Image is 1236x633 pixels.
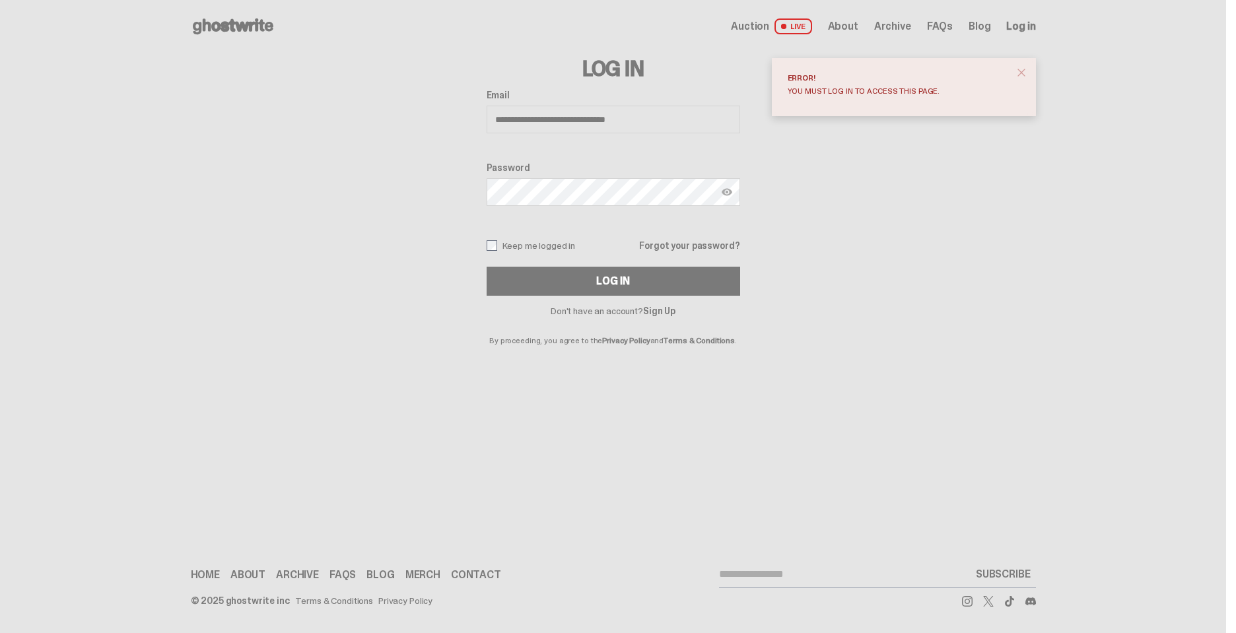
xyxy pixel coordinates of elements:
[487,162,740,173] label: Password
[487,58,740,79] h3: Log In
[487,267,740,296] button: Log In
[664,335,735,346] a: Terms & Conditions
[191,570,220,580] a: Home
[731,18,811,34] a: Auction LIVE
[639,241,739,250] a: Forgot your password?
[1010,61,1033,84] button: close
[487,240,497,251] input: Keep me logged in
[971,561,1036,587] button: SUBSCRIBE
[487,90,740,100] label: Email
[774,18,812,34] span: LIVE
[788,87,1010,95] div: You must log in to access this page.
[643,305,675,317] a: Sign Up
[230,570,265,580] a: About
[874,21,911,32] a: Archive
[602,335,650,346] a: Privacy Policy
[788,74,1010,82] div: Error!
[722,187,732,197] img: Show password
[1006,21,1035,32] a: Log in
[731,21,769,32] span: Auction
[405,570,440,580] a: Merch
[366,570,394,580] a: Blog
[295,596,373,605] a: Terms & Conditions
[329,570,356,580] a: FAQs
[596,276,629,286] div: Log In
[487,240,576,251] label: Keep me logged in
[927,21,953,32] a: FAQs
[487,306,740,316] p: Don't have an account?
[276,570,319,580] a: Archive
[191,596,290,605] div: © 2025 ghostwrite inc
[378,596,432,605] a: Privacy Policy
[451,570,501,580] a: Contact
[487,316,740,345] p: By proceeding, you agree to the and .
[969,21,990,32] a: Blog
[828,21,858,32] a: About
